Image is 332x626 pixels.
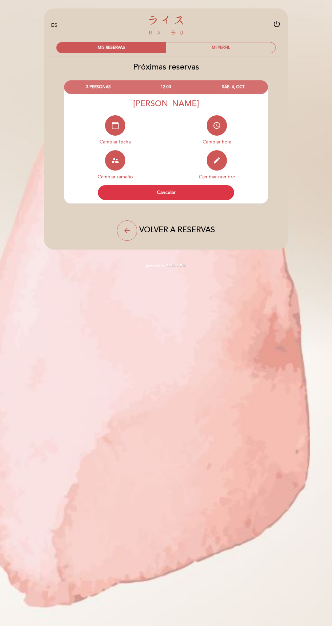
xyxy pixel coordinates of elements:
[213,156,221,164] i: edit
[166,42,275,53] div: MI PERFIL
[167,264,186,267] img: MEITRE
[105,115,125,136] button: calendar_today
[200,81,268,93] div: SÁB. 4, OCT.
[111,156,119,164] i: supervisor_account
[100,139,131,145] span: Cambiar fecha
[57,42,166,53] div: MIS RESERVAS
[123,227,131,235] i: arrow_back
[273,20,281,30] button: power_settings_new
[98,174,133,180] span: Cambiar tamaño
[64,99,268,109] div: [PERSON_NAME]
[124,16,208,35] a: Raisu
[139,225,215,235] span: VOLVER A RESERVAS
[199,174,235,180] span: Cambiar nombre
[117,220,137,241] button: arrow_back
[44,62,288,72] h2: Próximas reservas
[111,121,119,130] i: calendar_today
[146,263,186,268] a: powered by
[64,81,132,93] div: 3 PERSONAS
[132,81,200,93] div: 12:00
[213,121,221,130] i: access_time
[98,185,234,200] button: Cancelar
[207,150,227,171] button: edit
[105,150,125,171] button: supervisor_account
[207,115,227,136] button: access_time
[273,20,281,28] i: power_settings_new
[203,139,231,145] span: Cambiar hora
[146,263,165,268] span: powered by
